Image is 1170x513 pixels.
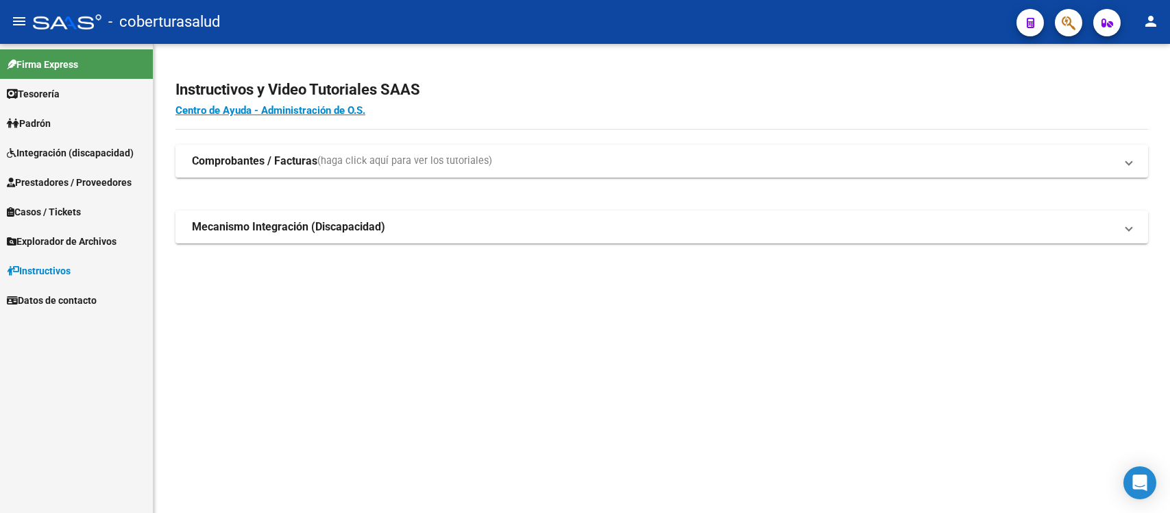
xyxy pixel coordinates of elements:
[192,154,317,169] strong: Comprobantes / Facturas
[11,13,27,29] mat-icon: menu
[7,234,117,249] span: Explorador de Archivos
[7,175,132,190] span: Prestadores / Proveedores
[175,145,1148,178] mat-expansion-panel-header: Comprobantes / Facturas(haga click aquí para ver los tutoriales)
[7,116,51,131] span: Padrón
[7,57,78,72] span: Firma Express
[7,263,71,278] span: Instructivos
[317,154,492,169] span: (haga click aquí para ver los tutoriales)
[7,293,97,308] span: Datos de contacto
[175,77,1148,103] h2: Instructivos y Video Tutoriales SAAS
[1123,466,1156,499] div: Open Intercom Messenger
[7,86,60,102] span: Tesorería
[192,219,385,235] strong: Mecanismo Integración (Discapacidad)
[7,145,134,160] span: Integración (discapacidad)
[175,211,1148,243] mat-expansion-panel-header: Mecanismo Integración (Discapacidad)
[175,104,365,117] a: Centro de Ayuda - Administración de O.S.
[1143,13,1159,29] mat-icon: person
[7,204,81,219] span: Casos / Tickets
[108,7,220,37] span: - coberturasalud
